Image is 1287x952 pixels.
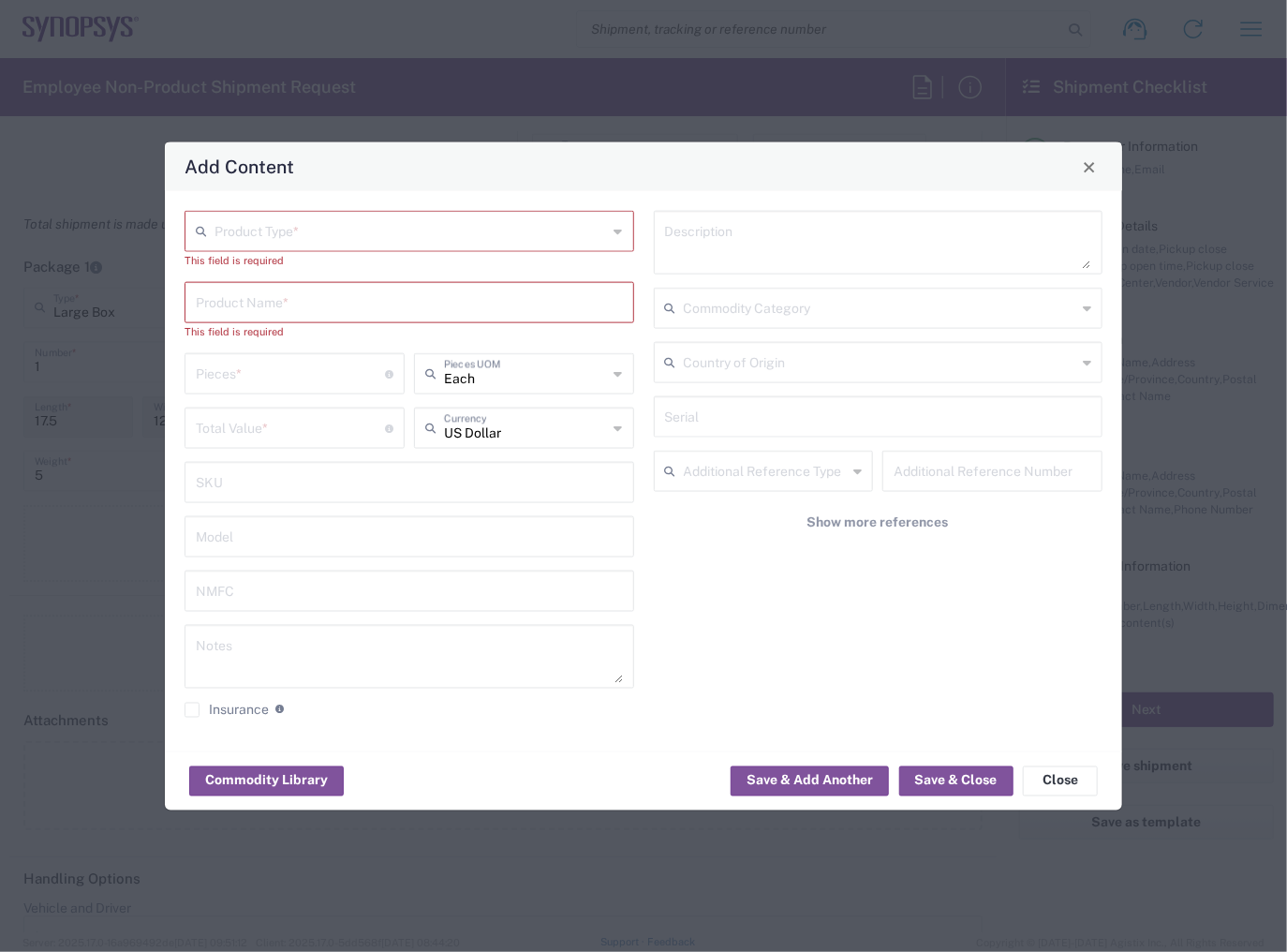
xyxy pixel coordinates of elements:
span: Show more references [807,513,949,531]
button: Close [1076,154,1102,180]
label: Insurance [185,703,269,718]
button: Save & Close [899,766,1013,796]
div: This field is required [185,323,634,340]
button: Close [1023,766,1098,796]
div: This field is required [185,252,634,269]
h4: Add Content [185,153,294,180]
button: Commodity Library [189,766,344,796]
button: Save & Add Another [731,766,889,796]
